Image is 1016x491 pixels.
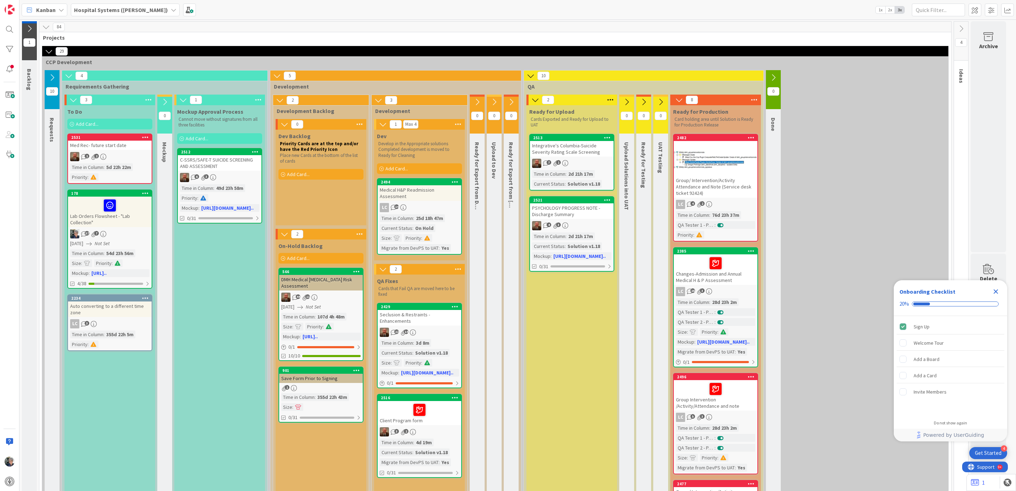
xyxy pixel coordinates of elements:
[194,174,199,179] span: 6
[565,180,566,188] span: :
[378,427,461,436] div: JS
[530,203,614,219] div: PSYCHOLOGY PROGRESS NOTE - Discharge Summary
[288,352,300,360] span: 10/10
[198,204,199,212] span: :
[530,135,614,157] div: 2513Integrative's Columbia-Suicide Severity Rating Scale Screening
[316,393,349,401] div: 355d 22h 43m
[103,163,105,171] span: :
[532,159,541,168] img: JS
[530,159,614,168] div: JS
[77,280,86,287] span: 4/38
[81,259,82,267] span: :
[380,244,439,252] div: Migrate from DevPS to UAT
[71,135,152,140] div: 2531
[894,316,1007,416] div: Checklist items
[1001,445,1007,452] div: 4
[178,155,261,171] div: C-SSRS/SAFE-T SUICIDE SCREENING AND ASSESSMENT
[717,328,718,336] span: :
[676,464,735,472] div: Migrate from DevPS to UAT
[378,379,461,388] div: 0/1
[676,287,685,296] div: LC
[178,149,261,171] div: 2512C-SSRS/SAFE-T SUICIDE SCREENING AND ASSESSMENT
[278,268,363,361] a: 566DMH Medical [MEDICAL_DATA] Risk AssessmentJS[DATE]Not SetTime in Column:107d 4h 48mSize:Priori...
[378,304,461,326] div: 2429Seclusion & Restraints - Enhancements
[105,331,135,338] div: 355d 22h 5m
[378,395,461,425] div: 2516Client Program form
[105,249,135,257] div: 54d 23h 56m
[533,135,614,140] div: 2513
[378,304,461,310] div: 2429
[715,318,716,326] span: :
[677,374,757,379] div: 2496
[676,318,715,326] div: QA Tester 2 - Passed
[68,295,152,317] div: 2234Auto converting to a different time zone
[566,242,602,250] div: Solution v1.18
[197,194,198,202] span: :
[67,134,152,184] a: 2531Med Rec- future start dateJSTime in Column:5d 22h 22mPriority:
[68,134,152,141] div: 2531
[296,294,300,299] span: 44
[91,270,107,276] a: [URL]..
[710,298,739,306] div: 28d 23h 2m
[547,160,551,165] span: 7
[380,203,389,212] div: LC
[177,148,262,224] a: 2512C-SSRS/SAFE-T SUICIDE SCREENING AND ASSESSMENTJSTime in Column:49d 23h 58mPriority:Mockup:[UR...
[94,231,99,236] span: 7
[85,231,89,236] span: 37
[292,323,293,331] span: :
[281,323,292,331] div: Size
[391,234,392,242] span: :
[70,173,88,181] div: Priority
[178,149,261,155] div: 2512
[380,234,391,242] div: Size
[305,294,310,299] span: 11
[279,269,363,275] div: 566
[566,170,595,178] div: 2d 21h 17m
[112,259,113,267] span: :
[687,454,688,462] span: :
[674,374,757,411] div: 2496Group Intervention /Activity/Attendance and note
[439,244,440,252] span: :
[300,333,301,340] span: :
[281,293,290,302] img: JS
[529,134,614,191] a: 2513Integrative's Columbia-Suicide Severity Rating Scale ScreeningJSTime in Column:2d 21h 17mCurr...
[68,141,152,150] div: Med Rec- future start date
[676,221,715,229] div: QA Tester 1 - Passed
[380,369,398,377] div: Mockup
[412,448,413,456] span: :
[676,444,715,452] div: QA Tester 2 - Passed
[278,367,363,423] a: 901Save Form Prior to SigningTime in Column:355d 22h 43mSize:0/31
[378,185,461,201] div: Medical H&P Readmission Assessment
[673,373,758,474] a: 2496Group Intervention /Activity/Attendance and noteLCTime in Column:28d 23h 2mQA Tester 1 - Pass...
[914,355,939,363] div: Add a Board
[897,319,1004,334] div: Sign Up is complete.
[391,359,392,367] span: :
[414,439,434,446] div: 4d 19m
[68,134,152,150] div: 2531Med Rec- future start date
[103,249,105,257] span: :
[710,211,741,219] div: 76d 23h 37m
[378,179,461,185] div: 2494
[413,224,435,232] div: On Hold
[676,434,715,442] div: QA Tester 1 - Passed
[912,4,965,16] input: Quick Filter...
[700,328,717,336] div: Priority
[413,339,414,347] span: :
[673,247,758,367] a: 2385Changes-Admission and Annual Medical H & P AssessmentLCTime in Column:28d 23h 2mQA Tester 1 -...
[404,359,421,367] div: Priority
[412,349,413,357] span: :
[68,319,152,328] div: LC
[281,403,292,411] div: Size
[305,323,323,331] div: Priority
[68,190,152,227] div: 178Lab Orders Flowsheet - "Lab Collection"
[385,165,408,172] span: Add Card...
[697,339,750,345] a: [URL][DOMAIN_NAME]..
[89,269,90,277] span: :
[105,163,133,171] div: 5d 22h 22m
[897,351,1004,367] div: Add a Board is incomplete.
[969,447,1007,459] div: Open Get Started checklist, remaining modules: 4
[677,249,757,254] div: 2385
[553,253,606,259] a: [URL][DOMAIN_NAME]..
[201,205,254,211] a: [URL][DOMAIN_NAME]..
[316,313,346,321] div: 107d 4h 48m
